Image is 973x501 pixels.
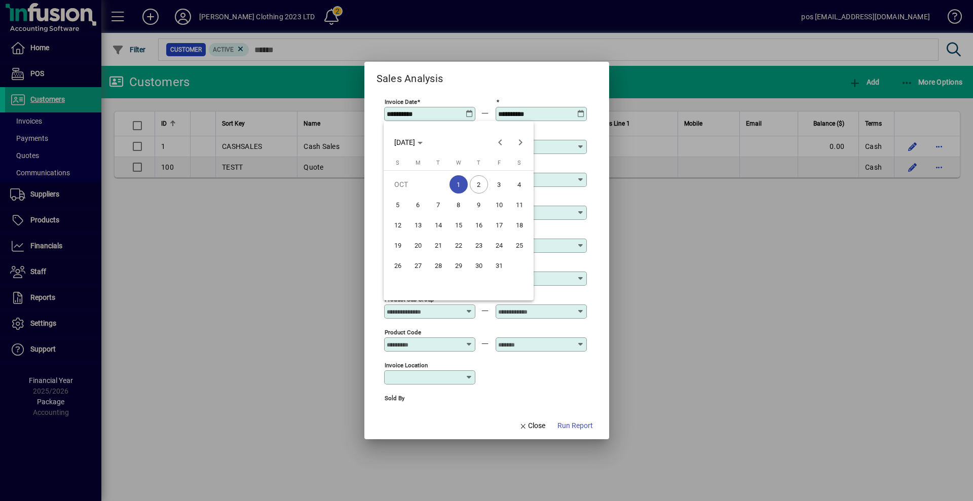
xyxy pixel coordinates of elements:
[510,175,529,194] span: 4
[448,255,469,276] button: Wed Oct 29 2025
[429,236,447,254] span: 21
[408,235,428,255] button: Mon Oct 20 2025
[388,235,408,255] button: Sun Oct 19 2025
[498,160,501,166] span: F
[448,174,469,195] button: Wed Oct 01 2025
[408,195,428,215] button: Mon Oct 06 2025
[510,216,529,234] span: 18
[490,196,508,214] span: 10
[450,175,468,194] span: 1
[470,256,488,275] span: 30
[490,175,508,194] span: 3
[428,255,448,276] button: Tue Oct 28 2025
[429,216,447,234] span: 14
[509,235,530,255] button: Sat Oct 25 2025
[489,174,509,195] button: Fri Oct 03 2025
[390,133,427,151] button: Choose month and year
[489,195,509,215] button: Fri Oct 10 2025
[388,255,408,276] button: Sun Oct 26 2025
[470,196,488,214] span: 9
[456,160,461,166] span: W
[388,174,448,195] td: OCT
[509,215,530,235] button: Sat Oct 18 2025
[490,216,508,234] span: 17
[469,255,489,276] button: Thu Oct 30 2025
[450,256,468,275] span: 29
[428,235,448,255] button: Tue Oct 21 2025
[428,195,448,215] button: Tue Oct 07 2025
[389,216,407,234] span: 12
[389,236,407,254] span: 19
[388,195,408,215] button: Sun Oct 05 2025
[489,215,509,235] button: Fri Oct 17 2025
[469,215,489,235] button: Thu Oct 16 2025
[517,160,521,166] span: S
[409,196,427,214] span: 6
[470,236,488,254] span: 23
[469,195,489,215] button: Thu Oct 09 2025
[489,235,509,255] button: Fri Oct 24 2025
[510,196,529,214] span: 11
[409,236,427,254] span: 20
[509,174,530,195] button: Sat Oct 04 2025
[389,196,407,214] span: 5
[429,196,447,214] span: 7
[509,195,530,215] button: Sat Oct 11 2025
[448,215,469,235] button: Wed Oct 15 2025
[436,160,440,166] span: T
[490,132,510,152] button: Previous month
[408,255,428,276] button: Mon Oct 27 2025
[448,195,469,215] button: Wed Oct 08 2025
[448,235,469,255] button: Wed Oct 22 2025
[470,216,488,234] span: 16
[490,256,508,275] span: 31
[469,174,489,195] button: Thu Oct 02 2025
[469,235,489,255] button: Thu Oct 23 2025
[428,215,448,235] button: Tue Oct 14 2025
[477,160,480,166] span: T
[396,160,399,166] span: S
[416,160,421,166] span: M
[389,256,407,275] span: 26
[450,216,468,234] span: 15
[450,236,468,254] span: 22
[429,256,447,275] span: 28
[409,216,427,234] span: 13
[409,256,427,275] span: 27
[489,255,509,276] button: Fri Oct 31 2025
[510,132,531,152] button: Next month
[490,236,508,254] span: 24
[394,138,415,146] span: [DATE]
[450,196,468,214] span: 8
[388,215,408,235] button: Sun Oct 12 2025
[408,215,428,235] button: Mon Oct 13 2025
[470,175,488,194] span: 2
[510,236,529,254] span: 25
